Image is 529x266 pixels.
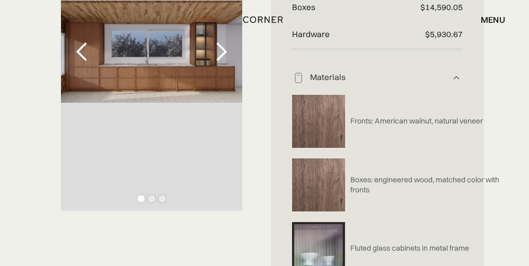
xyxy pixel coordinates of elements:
div: menu [470,11,505,29]
p: Boxes: engineered wood, matched color with fronts [350,175,515,195]
a: Fluted glass cabinets in metal frame [345,243,469,253]
a: Boxes: engineered wood, matched color with fronts [345,175,515,195]
div: menu [481,15,505,24]
div: Show slide 3 of 3 [158,195,166,202]
div: Materials [305,72,450,83]
a: Fronts: American walnut, natural veneer [345,116,483,126]
a: home [244,13,284,26]
p: Fluted glass cabinets in metal frame [350,243,469,253]
div: Show slide 2 of 3 [148,195,155,202]
p: Fronts: American walnut, natural veneer [350,116,483,126]
div: Show slide 1 of 3 [137,195,145,202]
